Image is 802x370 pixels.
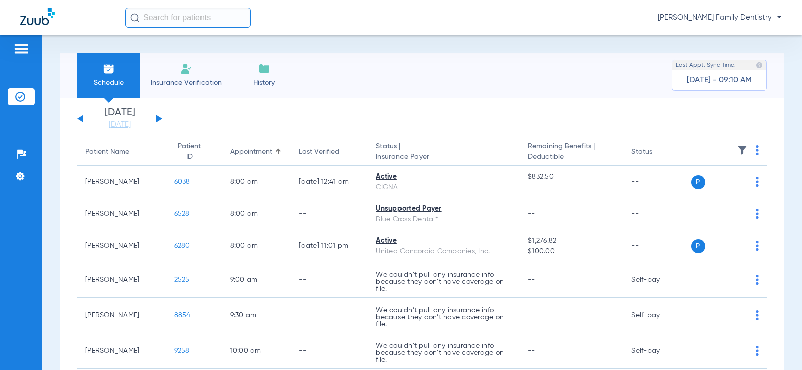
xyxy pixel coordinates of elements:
span: 6280 [174,242,190,249]
span: -- [528,312,535,319]
div: Last Verified [299,147,339,157]
img: History [258,63,270,75]
span: -- [528,210,535,217]
span: $100.00 [528,246,615,257]
td: [DATE] 12:41 AM [291,166,368,198]
span: 6038 [174,178,190,185]
img: filter.svg [737,145,747,155]
td: [DATE] 11:01 PM [291,230,368,262]
span: [DATE] - 09:10 AM [687,75,752,85]
img: group-dot-blue.svg [756,145,759,155]
img: group-dot-blue.svg [756,310,759,320]
div: Appointment [230,147,272,157]
span: -- [528,347,535,354]
div: Blue Cross Dental* [376,214,512,225]
img: group-dot-blue.svg [756,209,759,219]
span: Insurance Verification [147,78,225,88]
p: We couldn’t pull any insurance info because they don’t have coverage on file. [376,342,512,363]
span: $1,276.82 [528,236,615,246]
span: Deductible [528,152,615,162]
td: -- [291,262,368,298]
span: Insurance Payer [376,152,512,162]
div: Last Verified [299,147,360,157]
li: [DATE] [90,108,150,130]
td: [PERSON_NAME] [77,230,166,262]
td: [PERSON_NAME] [77,166,166,198]
div: Patient ID [174,141,205,162]
td: -- [623,230,691,262]
td: [PERSON_NAME] [77,262,166,298]
span: 9258 [174,347,190,354]
span: P [691,239,705,253]
img: Search Icon [130,13,139,22]
td: -- [623,166,691,198]
span: $832.50 [528,172,615,182]
td: [PERSON_NAME] [77,333,166,369]
td: 8:00 AM [222,198,291,230]
span: 8854 [174,312,191,319]
th: Status [623,138,691,166]
img: group-dot-blue.svg [756,177,759,187]
img: Zuub Logo [20,8,55,25]
span: History [240,78,288,88]
span: Last Appt. Sync Time: [676,60,736,70]
img: group-dot-blue.svg [756,241,759,251]
td: [PERSON_NAME] [77,198,166,230]
img: last sync help info [756,62,763,69]
span: 2525 [174,276,190,283]
td: 8:00 AM [222,230,291,262]
td: -- [291,333,368,369]
td: Self-pay [623,262,691,298]
td: 9:30 AM [222,298,291,333]
div: Appointment [230,147,283,157]
th: Remaining Benefits | [520,138,623,166]
div: Active [376,236,512,246]
img: hamburger-icon [13,43,29,55]
td: 10:00 AM [222,333,291,369]
span: Schedule [85,78,132,88]
td: -- [623,198,691,230]
td: -- [291,298,368,333]
th: Status | [368,138,520,166]
iframe: Chat Widget [752,322,802,370]
td: 8:00 AM [222,166,291,198]
input: Search for patients [125,8,251,28]
td: Self-pay [623,298,691,333]
span: -- [528,182,615,193]
td: 9:00 AM [222,262,291,298]
span: 6528 [174,210,190,217]
td: [PERSON_NAME] [77,298,166,333]
span: [PERSON_NAME] Family Dentistry [658,13,782,23]
p: We couldn’t pull any insurance info because they don’t have coverage on file. [376,271,512,292]
div: United Concordia Companies, Inc. [376,246,512,257]
img: group-dot-blue.svg [756,275,759,285]
p: We couldn’t pull any insurance info because they don’t have coverage on file. [376,307,512,328]
td: -- [291,198,368,230]
div: Patient Name [85,147,129,157]
td: Self-pay [623,333,691,369]
div: CIGNA [376,182,512,193]
img: Schedule [103,63,115,75]
div: Patient ID [174,141,214,162]
div: Unsupported Payer [376,204,512,214]
span: -- [528,276,535,283]
img: Manual Insurance Verification [180,63,192,75]
div: Active [376,172,512,182]
a: [DATE] [90,120,150,130]
div: Patient Name [85,147,158,157]
span: P [691,175,705,189]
